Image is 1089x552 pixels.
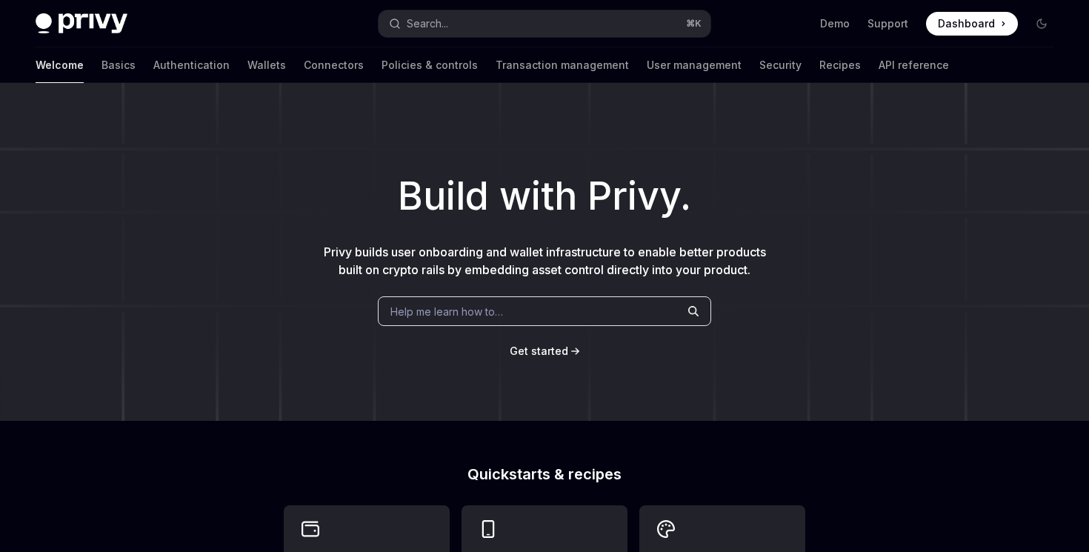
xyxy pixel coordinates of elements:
a: Security [759,47,802,83]
a: Dashboard [926,12,1018,36]
a: Transaction management [496,47,629,83]
a: Wallets [247,47,286,83]
h1: Build with Privy. [24,167,1065,225]
a: User management [647,47,742,83]
a: Connectors [304,47,364,83]
a: Welcome [36,47,84,83]
a: Recipes [819,47,861,83]
span: Help me learn how to… [390,304,503,319]
button: Open search [379,10,710,37]
a: API reference [879,47,949,83]
a: Demo [820,16,850,31]
button: Toggle dark mode [1030,12,1053,36]
span: Privy builds user onboarding and wallet infrastructure to enable better products built on crypto ... [324,245,766,277]
a: Get started [510,344,568,359]
span: Dashboard [938,16,995,31]
img: dark logo [36,13,127,34]
span: ⌘ K [686,18,702,30]
a: Policies & controls [382,47,478,83]
h2: Quickstarts & recipes [284,467,805,482]
a: Authentication [153,47,230,83]
span: Get started [510,345,568,357]
a: Basics [101,47,136,83]
div: Search... [407,15,448,33]
a: Support [867,16,908,31]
